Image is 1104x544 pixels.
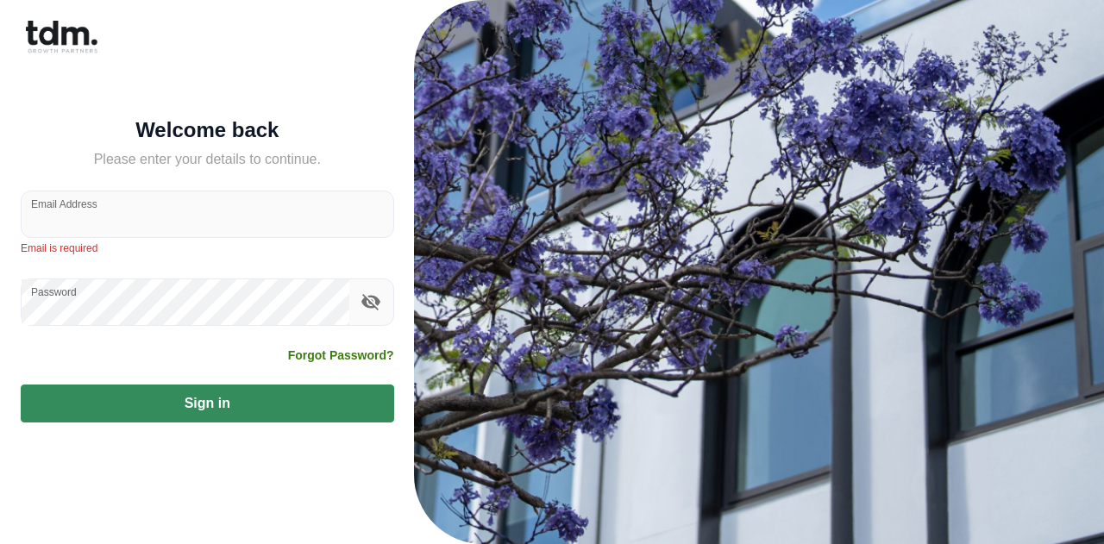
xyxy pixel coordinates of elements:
p: Email is required [21,241,394,258]
h5: Please enter your details to continue. [21,149,394,170]
label: Password [31,285,77,299]
button: Sign in [21,385,394,422]
button: toggle password visibility [356,287,386,316]
label: Email Address [31,197,97,211]
a: Forgot Password? [288,347,394,364]
h5: Welcome back [21,122,394,139]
